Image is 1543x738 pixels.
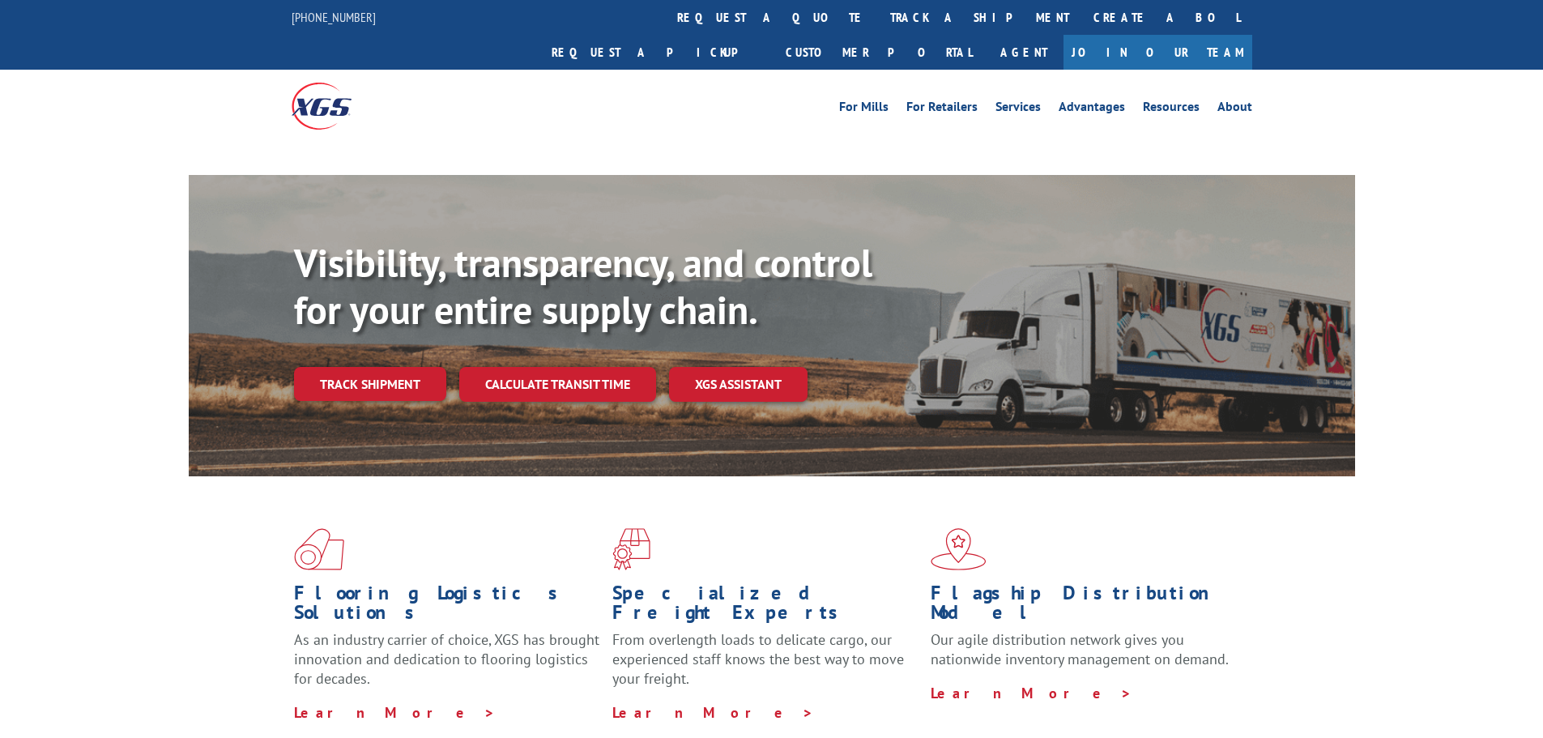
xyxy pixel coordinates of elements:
[294,237,872,335] b: Visibility, transparency, and control for your entire supply chain.
[931,684,1132,702] a: Learn More >
[931,630,1229,668] span: Our agile distribution network gives you nationwide inventory management on demand.
[1143,100,1200,118] a: Resources
[294,528,344,570] img: xgs-icon-total-supply-chain-intelligence-red
[292,9,376,25] a: [PHONE_NUMBER]
[612,630,919,702] p: From overlength loads to delicate cargo, our experienced staff knows the best way to move your fr...
[1063,35,1252,70] a: Join Our Team
[995,100,1041,118] a: Services
[459,367,656,402] a: Calculate transit time
[774,35,984,70] a: Customer Portal
[294,583,600,630] h1: Flooring Logistics Solutions
[612,703,814,722] a: Learn More >
[612,583,919,630] h1: Specialized Freight Experts
[931,528,987,570] img: xgs-icon-flagship-distribution-model-red
[906,100,978,118] a: For Retailers
[1059,100,1125,118] a: Advantages
[984,35,1063,70] a: Agent
[839,100,889,118] a: For Mills
[294,703,496,722] a: Learn More >
[931,583,1237,630] h1: Flagship Distribution Model
[539,35,774,70] a: Request a pickup
[612,528,650,570] img: xgs-icon-focused-on-flooring-red
[294,367,446,401] a: Track shipment
[294,630,599,688] span: As an industry carrier of choice, XGS has brought innovation and dedication to flooring logistics...
[1217,100,1252,118] a: About
[669,367,808,402] a: XGS ASSISTANT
